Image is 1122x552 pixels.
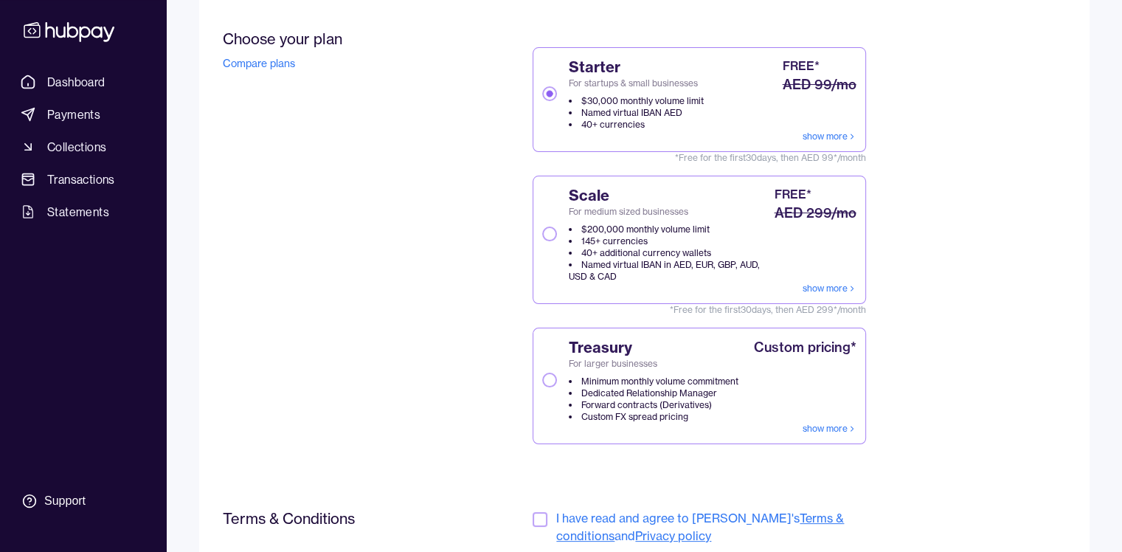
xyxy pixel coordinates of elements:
[569,224,771,235] li: $200,000 monthly volume limit
[15,101,151,128] a: Payments
[44,493,86,509] div: Support
[569,411,738,423] li: Custom FX spread pricing
[542,227,557,241] button: ScaleFor medium sized businesses$200,000 monthly volume limit145+ currencies40+ additional curren...
[783,75,856,95] div: AED 99/mo
[775,203,856,224] div: AED 299/mo
[533,152,865,164] span: *Free for the first 30 days, then AED 99*/month
[569,247,771,259] li: 40+ additional currency wallets
[569,337,738,358] span: Treasury
[803,423,856,435] a: show more
[556,509,883,545] span: I have read and agree to [PERSON_NAME]'s and
[47,106,100,123] span: Payments
[569,107,704,119] li: Named virtual IBAN AED
[15,166,151,193] a: Transactions
[223,30,445,48] h2: Choose your plan
[223,509,445,528] h2: Terms & Conditions
[223,57,295,70] a: Compare plans
[47,73,105,91] span: Dashboard
[635,528,711,543] a: Privacy policy
[47,203,109,221] span: Statements
[15,69,151,95] a: Dashboard
[783,57,820,75] div: FREE*
[569,387,738,399] li: Dedicated Relationship Manager
[569,57,704,77] span: Starter
[803,283,856,294] a: show more
[569,119,704,131] li: 40+ currencies
[775,185,811,203] div: FREE*
[569,185,771,206] span: Scale
[533,304,865,316] span: *Free for the first 30 days, then AED 299*/month
[569,358,738,370] span: For larger businesses
[47,138,106,156] span: Collections
[15,486,151,517] a: Support
[542,86,557,101] button: StarterFor startups & small businesses$30,000 monthly volume limitNamed virtual IBAN AED40+ curre...
[569,235,771,247] li: 145+ currencies
[47,170,115,188] span: Transactions
[754,337,856,358] div: Custom pricing*
[569,77,704,89] span: For startups & small businesses
[542,373,557,387] button: TreasuryFor larger businessesMinimum monthly volume commitmentDedicated Relationship ManagerForwa...
[569,95,704,107] li: $30,000 monthly volume limit
[803,131,856,142] a: show more
[15,199,151,225] a: Statements
[569,399,738,411] li: Forward contracts (Derivatives)
[569,376,738,387] li: Minimum monthly volume commitment
[15,134,151,160] a: Collections
[569,259,771,283] li: Named virtual IBAN in AED, EUR, GBP, AUD, USD & CAD
[569,206,771,218] span: For medium sized businesses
